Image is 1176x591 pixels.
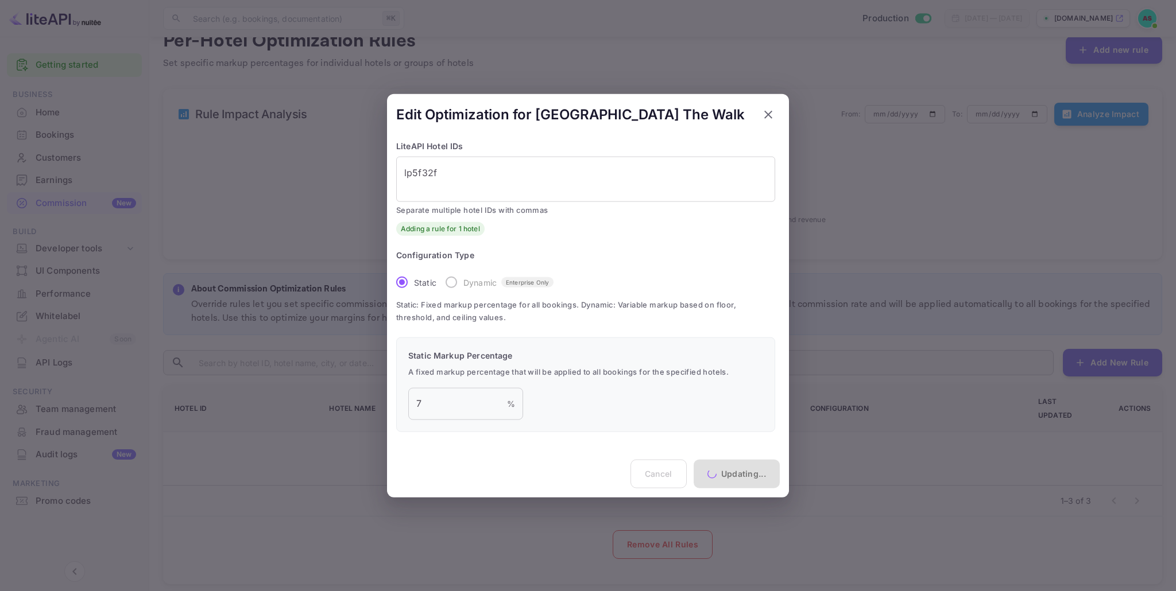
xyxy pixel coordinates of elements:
span: Enterprise Only [501,278,554,286]
legend: Configuration Type [396,250,474,261]
h5: Edit Optimization for [GEOGRAPHIC_DATA] The Walk [396,106,745,124]
span: Static [414,276,436,288]
textarea: lp5f32f [404,166,767,192]
p: % [507,398,515,410]
span: Static: Fixed markup percentage for all bookings. Dynamic: Variable markup based on floor, thresh... [396,299,775,324]
span: Adding a rule for 1 hotel [396,224,485,234]
p: LiteAPI Hotel IDs [396,140,775,152]
span: A fixed markup percentage that will be applied to all bookings for the specified hotels. [408,366,763,379]
p: Static Markup Percentage [408,349,763,361]
input: 0 [408,387,507,419]
span: Separate multiple hotel IDs with commas [396,204,775,217]
p: Dynamic [463,276,497,288]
